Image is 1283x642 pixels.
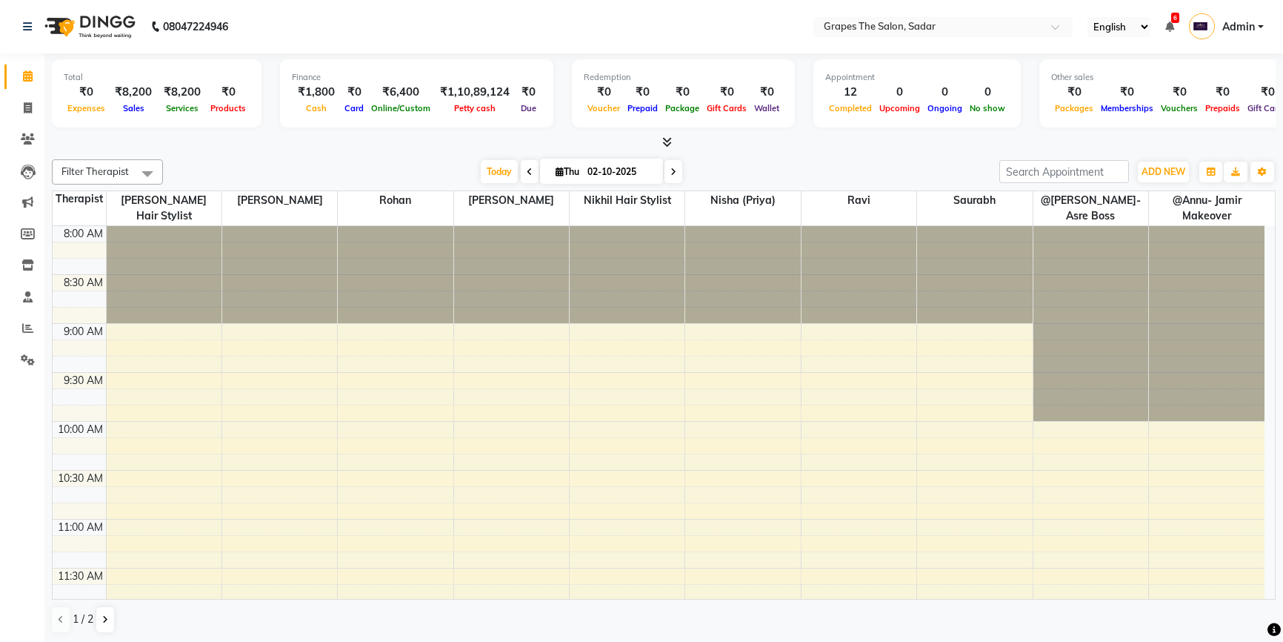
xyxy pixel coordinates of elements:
[55,471,106,486] div: 10:30 AM
[825,71,1009,84] div: Appointment
[367,103,434,113] span: Online/Custom
[1202,103,1244,113] span: Prepaids
[584,84,624,101] div: ₹0
[454,191,569,210] span: [PERSON_NAME]
[570,191,684,210] span: Nikhil Hair stylist
[876,103,924,113] span: Upcoming
[624,103,662,113] span: Prepaid
[119,103,148,113] span: Sales
[64,84,109,101] div: ₹0
[1097,103,1157,113] span: Memberships
[750,103,783,113] span: Wallet
[703,84,750,101] div: ₹0
[292,71,541,84] div: Finance
[584,103,624,113] span: Voucher
[367,84,434,101] div: ₹6,400
[516,84,541,101] div: ₹0
[624,84,662,101] div: ₹0
[107,191,221,225] span: [PERSON_NAME] hair stylist
[999,160,1129,183] input: Search Appointment
[450,103,499,113] span: Petty cash
[207,84,250,101] div: ₹0
[292,84,341,101] div: ₹1,800
[302,103,330,113] span: Cash
[1157,84,1202,101] div: ₹0
[685,191,800,210] span: nisha (priya)
[825,84,876,101] div: 12
[1222,19,1255,35] span: Admin
[1033,191,1148,225] span: @[PERSON_NAME]-Asre Boss
[222,191,337,210] span: [PERSON_NAME]
[338,191,453,210] span: rohan
[341,103,367,113] span: Card
[55,520,106,535] div: 11:00 AM
[55,422,106,437] div: 10:00 AM
[481,160,518,183] span: Today
[1051,103,1097,113] span: Packages
[924,103,966,113] span: Ongoing
[825,103,876,113] span: Completed
[1189,13,1215,39] img: Admin
[1171,13,1179,23] span: 6
[61,324,106,340] div: 9:00 AM
[1157,103,1202,113] span: Vouchers
[158,84,207,101] div: ₹8,200
[1097,84,1157,101] div: ₹0
[917,191,1032,210] span: saurabh
[109,84,158,101] div: ₹8,200
[1202,84,1244,101] div: ₹0
[703,103,750,113] span: Gift Cards
[61,165,129,177] span: Filter Therapist
[662,84,703,101] div: ₹0
[802,191,916,210] span: ravi
[1138,162,1189,182] button: ADD NEW
[163,6,228,47] b: 08047224946
[662,103,703,113] span: Package
[434,84,516,101] div: ₹1,10,89,124
[162,103,202,113] span: Services
[64,71,250,84] div: Total
[966,103,1009,113] span: No show
[1149,191,1264,225] span: @Annu- jamir makeover
[341,84,367,101] div: ₹0
[583,161,657,183] input: 2025-10-02
[1142,166,1185,177] span: ADD NEW
[552,166,583,177] span: Thu
[38,6,139,47] img: logo
[1165,20,1174,33] a: 6
[61,373,106,388] div: 9:30 AM
[584,71,783,84] div: Redemption
[924,84,966,101] div: 0
[750,84,783,101] div: ₹0
[207,103,250,113] span: Products
[61,226,106,242] div: 8:00 AM
[1051,84,1097,101] div: ₹0
[73,612,93,627] span: 1 / 2
[53,191,106,207] div: Therapist
[64,103,109,113] span: Expenses
[517,103,540,113] span: Due
[876,84,924,101] div: 0
[55,569,106,584] div: 11:30 AM
[61,275,106,291] div: 8:30 AM
[966,84,1009,101] div: 0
